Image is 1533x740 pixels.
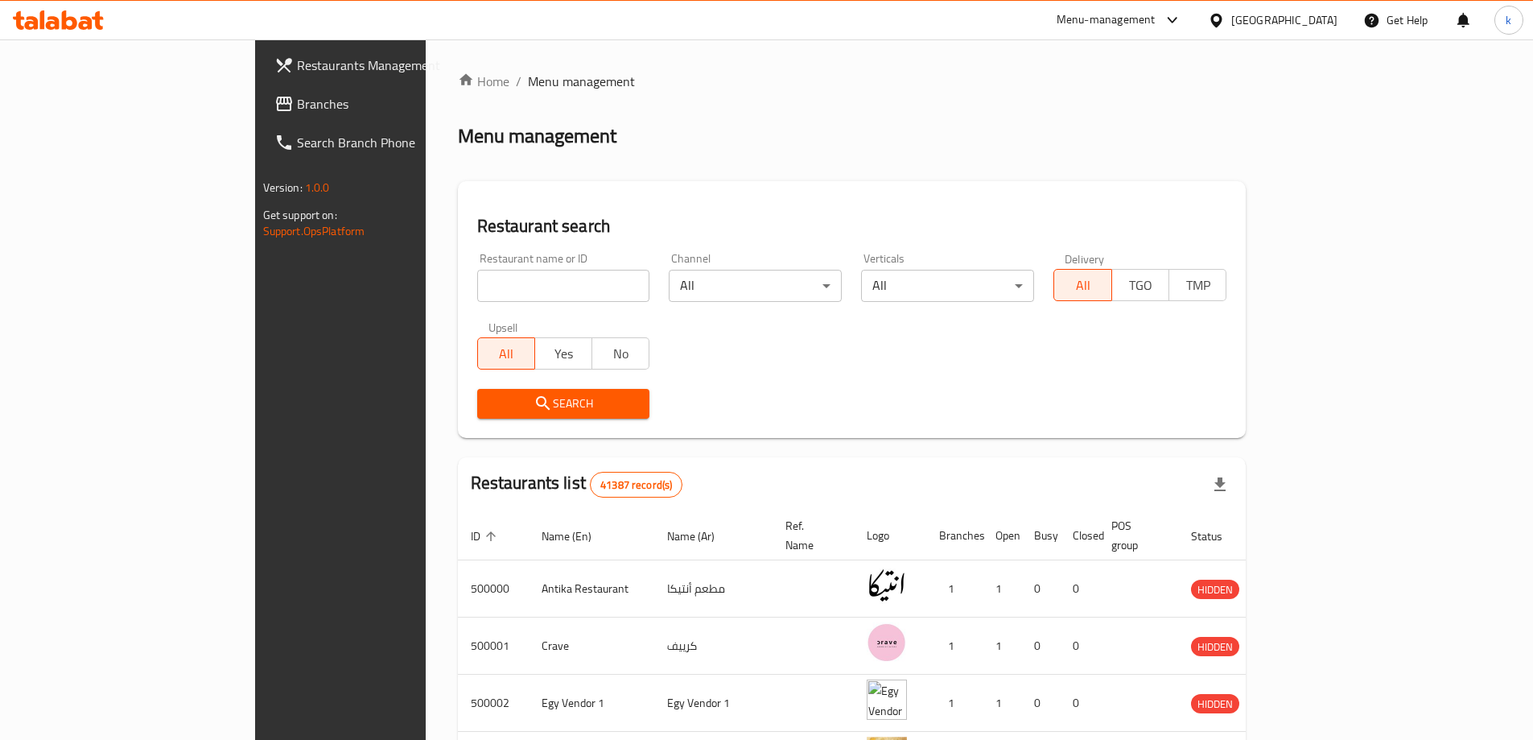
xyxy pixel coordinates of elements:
span: 1.0.0 [305,177,330,198]
span: HIDDEN [1191,581,1239,599]
span: All [1061,274,1105,297]
div: Export file [1201,465,1239,504]
td: 0 [1021,675,1060,732]
a: Branches [262,85,511,123]
button: All [477,337,535,370]
span: HIDDEN [1191,695,1239,713]
span: Status [1191,527,1243,546]
td: 0 [1060,560,1098,618]
th: Logo [854,511,926,560]
td: 0 [1060,675,1098,732]
h2: Restaurants list [471,471,683,498]
span: TMP [1176,274,1220,297]
span: All [484,342,529,366]
td: 1 [983,560,1021,618]
span: Name (Ar) [667,527,736,546]
div: [GEOGRAPHIC_DATA] [1231,11,1337,29]
img: Egy Vendor 1 [867,680,907,720]
th: Closed [1060,511,1098,560]
button: TMP [1168,269,1226,301]
span: Yes [542,342,586,366]
th: Open [983,511,1021,560]
td: 1 [983,618,1021,675]
span: Ref. Name [785,516,834,555]
th: Busy [1021,511,1060,560]
img: Antika Restaurant [867,565,907,606]
span: Search Branch Phone [297,133,498,152]
div: All [861,270,1034,302]
td: Egy Vendor 1 [654,675,773,732]
div: Menu-management [1057,10,1156,30]
td: Antika Restaurant [529,560,654,618]
span: k [1506,11,1511,29]
img: Crave [867,622,907,663]
span: 41387 record(s) [591,477,682,493]
button: TGO [1111,269,1169,301]
label: Upsell [488,321,518,333]
td: 0 [1060,618,1098,675]
a: Search Branch Phone [262,123,511,162]
span: Menu management [528,72,635,91]
span: Version: [263,177,303,198]
h2: Menu management [458,123,616,149]
span: HIDDEN [1191,638,1239,656]
td: مطعم أنتيكا [654,560,773,618]
td: Crave [529,618,654,675]
a: Support.OpsPlatform [263,221,365,242]
td: 1 [926,675,983,732]
span: No [599,342,643,366]
td: Egy Vendor 1 [529,675,654,732]
div: HIDDEN [1191,580,1239,599]
button: Yes [534,337,592,370]
button: No [591,337,649,370]
button: Search [477,389,650,419]
td: 0 [1021,618,1060,675]
span: Name (En) [542,527,612,546]
td: 1 [926,618,983,675]
th: Branches [926,511,983,560]
nav: breadcrumb [458,72,1247,91]
h2: Restaurant search [477,214,1227,238]
div: Total records count [590,472,682,498]
button: All [1053,269,1111,301]
span: Restaurants Management [297,56,498,75]
span: Branches [297,94,498,114]
td: 0 [1021,560,1060,618]
input: Search for restaurant name or ID.. [477,270,650,302]
span: Get support on: [263,205,337,225]
td: 1 [983,675,1021,732]
span: TGO [1119,274,1163,297]
label: Delivery [1065,253,1105,264]
span: ID [471,527,501,546]
td: 1 [926,560,983,618]
td: كرييف [654,618,773,675]
span: Search [490,394,637,414]
div: All [669,270,842,302]
li: / [516,72,521,91]
a: Restaurants Management [262,46,511,85]
span: POS group [1111,516,1159,555]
